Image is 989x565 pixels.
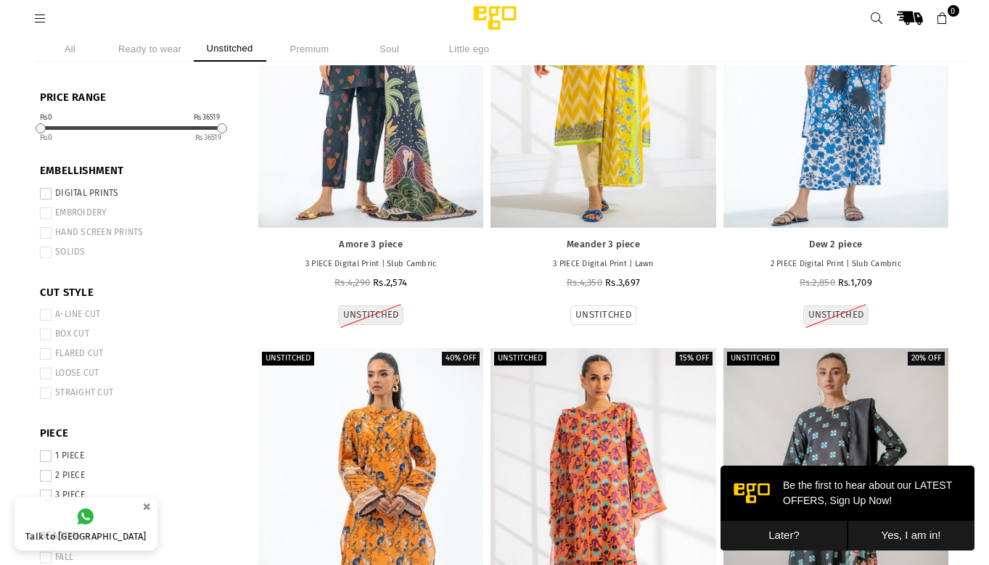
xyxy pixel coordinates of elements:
[40,368,236,379] label: LOOSE CUT
[40,329,236,340] label: BOX CUT
[274,36,346,62] li: Premium
[114,36,186,62] li: Ready to wear
[40,490,236,501] label: 3 PIECE
[838,277,872,288] span: Rs.1,709
[442,352,480,366] label: 40% off
[40,552,236,564] label: FALL
[40,348,236,360] label: FLARED CUT
[721,466,974,550] iframe: webpush-onsite
[40,133,53,142] ins: 0
[567,277,602,288] span: Rs.4,350
[433,4,557,33] img: Ego
[40,114,53,121] div: ₨0
[262,352,314,366] label: Unstitched
[40,450,236,462] label: 1 PIECE
[731,258,941,271] p: 2 PIECE Digital Print | Slub Cambric
[948,5,959,17] span: 0
[34,36,107,62] li: All
[731,239,941,251] a: Dew 2 piece
[194,114,220,121] div: ₨36519
[40,188,236,199] label: DIGITAL PRINTS
[28,12,54,23] a: Menu
[373,277,407,288] span: Rs.2,574
[930,5,956,31] a: 0
[266,239,476,251] a: Amore 3 piece
[498,258,708,271] p: 3 PIECE Digital Print | Lawn
[40,309,236,321] label: A-LINE CUT
[498,239,708,251] a: Meander 3 piece
[40,91,236,105] span: PRICE RANGE
[266,258,476,271] p: 3 PIECE Digital Print | Slub Cambric
[138,495,155,519] button: ×
[343,309,399,321] label: UNSTITCHED
[40,227,236,239] label: HAND SCREEN PRINTS
[605,277,640,288] span: Rs.3,697
[40,207,236,219] label: EMBROIDERY
[40,426,236,441] span: PIECE
[40,164,236,178] span: EMBELLISHMENT
[15,497,157,550] a: Talk to [GEOGRAPHIC_DATA]
[195,133,221,142] ins: 36519
[40,286,236,300] span: CUT STYLE
[353,36,426,62] li: Soul
[494,352,546,366] label: Unstitched
[727,352,779,366] label: Unstitched
[433,36,506,62] li: Little ego
[864,5,890,31] a: Search
[335,277,370,288] span: Rs.4,290
[800,277,835,288] span: Rs.2,850
[575,309,631,321] label: UNSTITCHED
[40,247,236,258] label: SOLIDS
[40,387,236,399] label: STRAIGHT CUT
[676,352,713,366] label: 15% off
[808,309,864,321] label: UNSTITCHED
[40,470,236,482] label: 2 PIECE
[908,352,945,366] label: 20% off
[194,36,266,62] li: Unstitched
